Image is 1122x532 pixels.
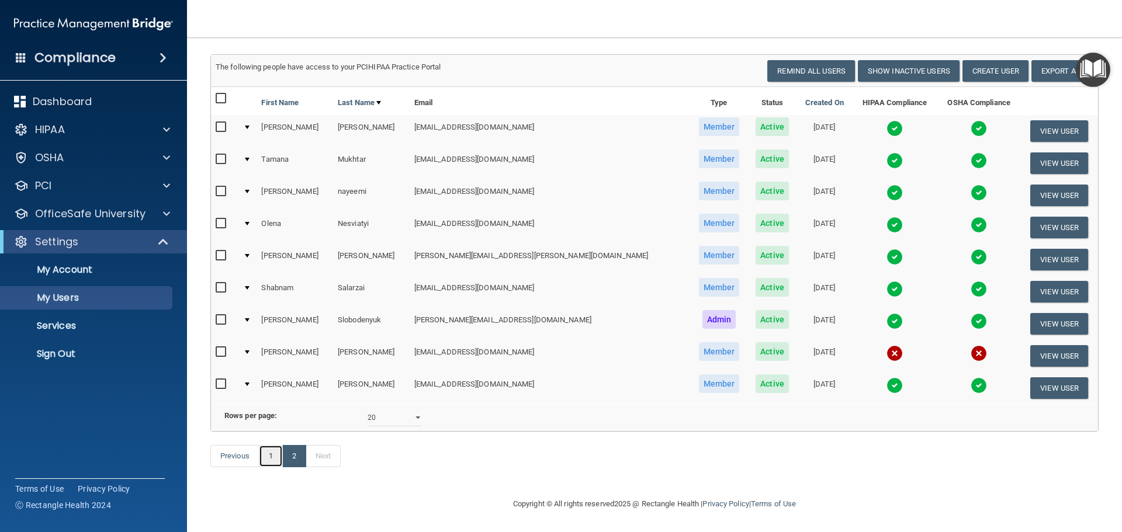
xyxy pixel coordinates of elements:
a: Terms of Use [15,483,64,495]
a: Privacy Policy [702,499,749,508]
span: The following people have access to your PCIHIPAA Practice Portal [216,62,441,71]
span: Active [756,246,789,265]
th: Status [748,87,797,115]
td: [PERSON_NAME] [333,340,410,372]
span: Active [756,214,789,232]
img: tick.e7d51cea.svg [971,249,987,265]
p: HIPAA [35,123,65,137]
img: cross.ca9f0e7f.svg [886,345,903,361]
a: Dashboard [14,95,170,109]
a: Privacy Policy [78,483,130,495]
td: [PERSON_NAME] [257,308,333,340]
img: tick.e7d51cea.svg [971,120,987,137]
td: [EMAIL_ADDRESS][DOMAIN_NAME] [410,115,690,147]
button: View User [1030,345,1088,367]
button: View User [1030,120,1088,142]
button: View User [1030,281,1088,302]
td: Slobodenyuk [333,308,410,340]
p: OSHA [35,151,64,165]
a: Terms of Use [751,499,796,508]
th: OSHA Compliance [937,87,1020,115]
a: 1 [259,445,283,467]
td: [PERSON_NAME][EMAIL_ADDRESS][DOMAIN_NAME] [410,308,690,340]
img: cross.ca9f0e7f.svg [971,345,987,361]
p: My Users [8,292,167,304]
a: Settings [14,235,169,249]
button: View User [1030,249,1088,270]
img: tick.e7d51cea.svg [971,313,987,329]
p: My Account [8,264,167,276]
td: [DATE] [797,115,852,147]
td: [DATE] [797,308,852,340]
p: Settings [35,235,78,249]
td: [PERSON_NAME] [257,372,333,404]
td: [DATE] [797,276,852,308]
img: tick.e7d51cea.svg [886,185,903,201]
a: 2 [282,445,306,467]
span: Ⓒ Rectangle Health 2024 [15,499,111,511]
img: tick.e7d51cea.svg [971,152,987,169]
span: Member [699,117,740,136]
span: Member [699,214,740,232]
span: Admin [702,310,736,329]
a: HIPAA [14,123,170,137]
button: View User [1030,217,1088,238]
button: Remind All Users [767,60,855,82]
td: Tamana [257,147,333,179]
th: HIPAA Compliance [852,87,937,115]
button: Create User [962,60,1028,82]
td: Mukhtar [333,147,410,179]
td: Olena [257,211,333,244]
a: PCI [14,179,170,193]
span: Active [756,117,789,136]
button: Show Inactive Users [858,60,960,82]
a: Previous [210,445,259,467]
td: [PERSON_NAME][EMAIL_ADDRESS][PERSON_NAME][DOMAIN_NAME] [410,244,690,276]
td: Nesviatyi [333,211,410,244]
img: tick.e7d51cea.svg [886,120,903,137]
p: Sign Out [8,348,167,360]
span: Member [699,278,740,297]
th: Type [690,87,748,115]
p: OfficeSafe University [35,207,146,221]
button: Open Resource Center [1076,53,1110,87]
td: [DATE] [797,244,852,276]
td: Shabnam [257,276,333,308]
img: tick.e7d51cea.svg [971,185,987,201]
a: OfficeSafe University [14,207,170,221]
td: [EMAIL_ADDRESS][DOMAIN_NAME] [410,147,690,179]
span: Active [756,149,789,168]
td: [PERSON_NAME] [257,179,333,211]
td: nayeemi [333,179,410,211]
a: First Name [261,96,299,110]
a: OSHA [14,151,170,165]
span: Active [756,278,789,297]
td: [PERSON_NAME] [257,244,333,276]
span: Active [756,182,789,200]
td: [EMAIL_ADDRESS][DOMAIN_NAME] [410,211,690,244]
img: dashboard.aa5b2476.svg [14,96,26,107]
img: tick.e7d51cea.svg [971,281,987,297]
td: [DATE] [797,147,852,179]
p: Services [8,320,167,332]
span: Member [699,342,740,361]
span: Member [699,182,740,200]
b: Rows per page: [224,411,277,420]
a: Export All [1031,60,1093,82]
img: tick.e7d51cea.svg [886,152,903,169]
td: [EMAIL_ADDRESS][DOMAIN_NAME] [410,179,690,211]
span: Active [756,310,789,329]
a: Created On [805,96,844,110]
p: Dashboard [33,95,92,109]
div: Copyright © All rights reserved 2025 @ Rectangle Health | | [441,485,868,523]
td: [EMAIL_ADDRESS][DOMAIN_NAME] [410,340,690,372]
h4: Compliance [34,50,116,66]
img: PMB logo [14,12,173,36]
img: tick.e7d51cea.svg [886,281,903,297]
button: View User [1030,185,1088,206]
a: Last Name [338,96,381,110]
td: [PERSON_NAME] [257,340,333,372]
button: View User [1030,152,1088,174]
td: [PERSON_NAME] [333,244,410,276]
a: Next [306,445,341,467]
